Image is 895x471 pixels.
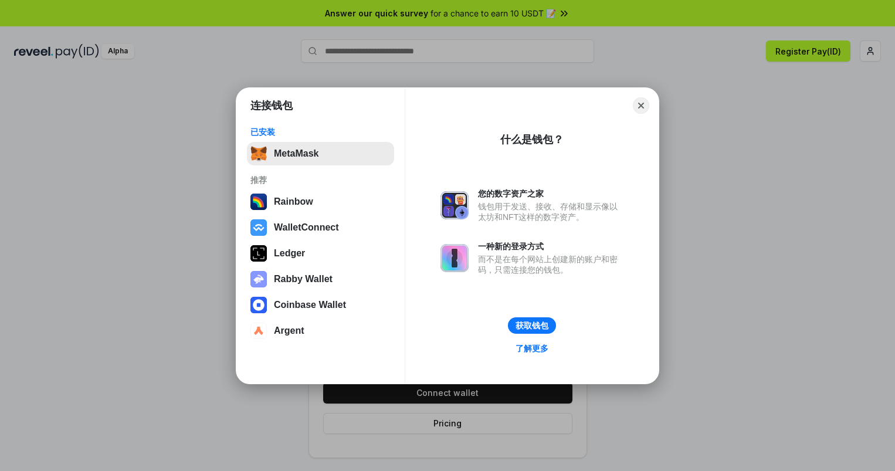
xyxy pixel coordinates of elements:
div: 您的数字资产之家 [478,188,623,199]
div: 获取钱包 [516,320,548,331]
div: 钱包用于发送、接收、存储和显示像以太坊和NFT这样的数字资产。 [478,201,623,222]
div: WalletConnect [274,222,339,233]
div: Rabby Wallet [274,274,333,284]
button: Close [633,97,649,114]
div: 而不是在每个网站上创建新的账户和密码，只需连接您的钱包。 [478,254,623,275]
img: svg+xml,%3Csvg%20xmlns%3D%22http%3A%2F%2Fwww.w3.org%2F2000%2Fsvg%22%20width%3D%2228%22%20height%3... [250,245,267,262]
h1: 连接钱包 [250,99,293,113]
button: Coinbase Wallet [247,293,394,317]
button: Rabby Wallet [247,267,394,291]
button: Argent [247,319,394,343]
div: 已安装 [250,127,391,137]
img: svg+xml,%3Csvg%20width%3D%2228%22%20height%3D%2228%22%20viewBox%3D%220%200%2028%2028%22%20fill%3D... [250,219,267,236]
button: WalletConnect [247,216,394,239]
div: 了解更多 [516,343,548,354]
button: 获取钱包 [508,317,556,334]
img: svg+xml,%3Csvg%20fill%3D%22none%22%20height%3D%2233%22%20viewBox%3D%220%200%2035%2033%22%20width%... [250,145,267,162]
div: 什么是钱包？ [500,133,564,147]
div: Rainbow [274,196,313,207]
img: svg+xml,%3Csvg%20width%3D%2228%22%20height%3D%2228%22%20viewBox%3D%220%200%2028%2028%22%20fill%3D... [250,323,267,339]
div: Argent [274,326,304,336]
a: 了解更多 [508,341,555,356]
div: 一种新的登录方式 [478,241,623,252]
img: svg+xml,%3Csvg%20width%3D%22120%22%20height%3D%22120%22%20viewBox%3D%220%200%20120%20120%22%20fil... [250,194,267,210]
img: svg+xml,%3Csvg%20xmlns%3D%22http%3A%2F%2Fwww.w3.org%2F2000%2Fsvg%22%20fill%3D%22none%22%20viewBox... [250,271,267,287]
img: svg+xml,%3Csvg%20xmlns%3D%22http%3A%2F%2Fwww.w3.org%2F2000%2Fsvg%22%20fill%3D%22none%22%20viewBox... [440,191,469,219]
div: 推荐 [250,175,391,185]
div: MetaMask [274,148,318,159]
img: svg+xml,%3Csvg%20width%3D%2228%22%20height%3D%2228%22%20viewBox%3D%220%200%2028%2028%22%20fill%3D... [250,297,267,313]
img: svg+xml,%3Csvg%20xmlns%3D%22http%3A%2F%2Fwww.w3.org%2F2000%2Fsvg%22%20fill%3D%22none%22%20viewBox... [440,244,469,272]
button: Rainbow [247,190,394,214]
div: Ledger [274,248,305,259]
button: MetaMask [247,142,394,165]
div: Coinbase Wallet [274,300,346,310]
button: Ledger [247,242,394,265]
